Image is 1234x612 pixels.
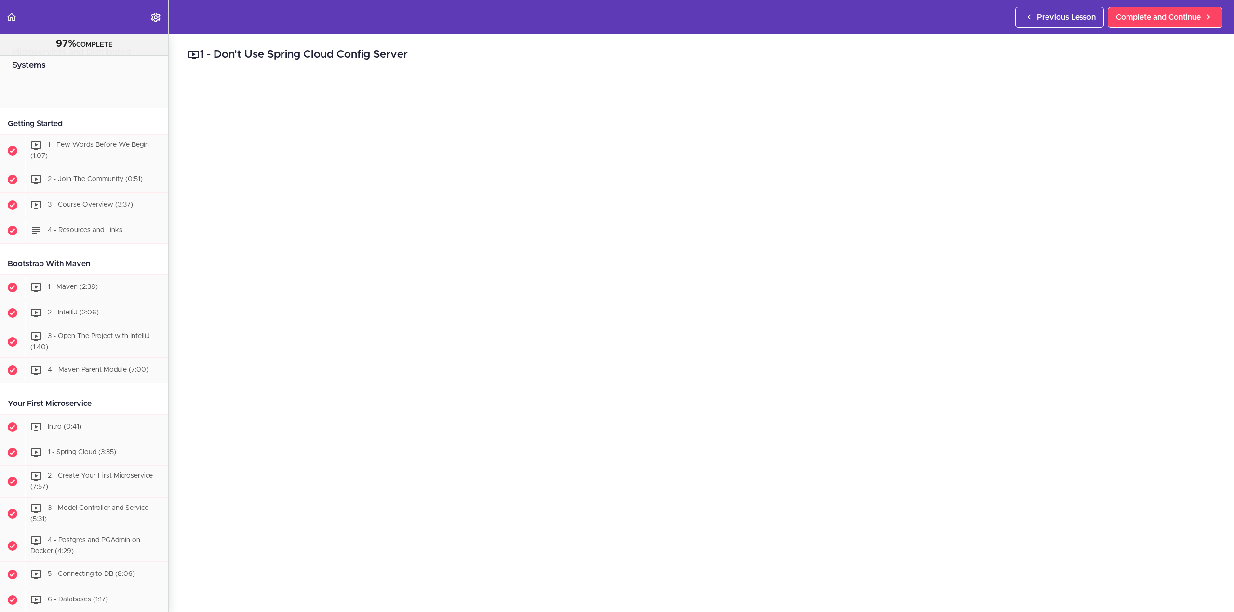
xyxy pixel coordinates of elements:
a: Complete and Continue [1108,7,1222,28]
span: 6 - Databases (1:17) [48,597,108,603]
span: 4 - Postgres and PGAdmin on Docker (4:29) [30,537,140,555]
a: Previous Lesson [1015,7,1104,28]
svg: Back to course curriculum [6,12,17,23]
iframe: chat widget [1174,552,1234,598]
span: 1 - Spring Cloud (3:35) [48,449,116,456]
span: Complete and Continue [1116,12,1201,23]
svg: Settings Menu [150,12,161,23]
h2: 1 - Don't Use Spring Cloud Config Server [188,47,1215,63]
span: Previous Lesson [1037,12,1096,23]
div: COMPLETE [12,38,156,51]
span: 5 - Connecting to DB (8:06) [48,571,135,578]
span: 4 - Maven Parent Module (7:00) [48,367,148,374]
span: 3 - Open The Project with IntelliJ (1:40) [30,333,150,351]
span: 2 - Create Your First Microservice (7:57) [30,473,153,491]
span: 1 - Maven (2:38) [48,284,98,290]
span: 2 - IntelliJ (2:06) [48,309,99,316]
span: 2 - Join The Community (0:51) [48,176,143,182]
span: 1 - Few Words Before We Begin (1:07) [30,142,149,159]
span: Intro (0:41) [48,424,81,430]
span: 3 - Course Overview (3:37) [48,201,133,208]
span: 97% [56,39,76,49]
span: 3 - Model Controller and Service (5:31) [30,505,148,522]
span: 4 - Resources and Links [48,227,122,234]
